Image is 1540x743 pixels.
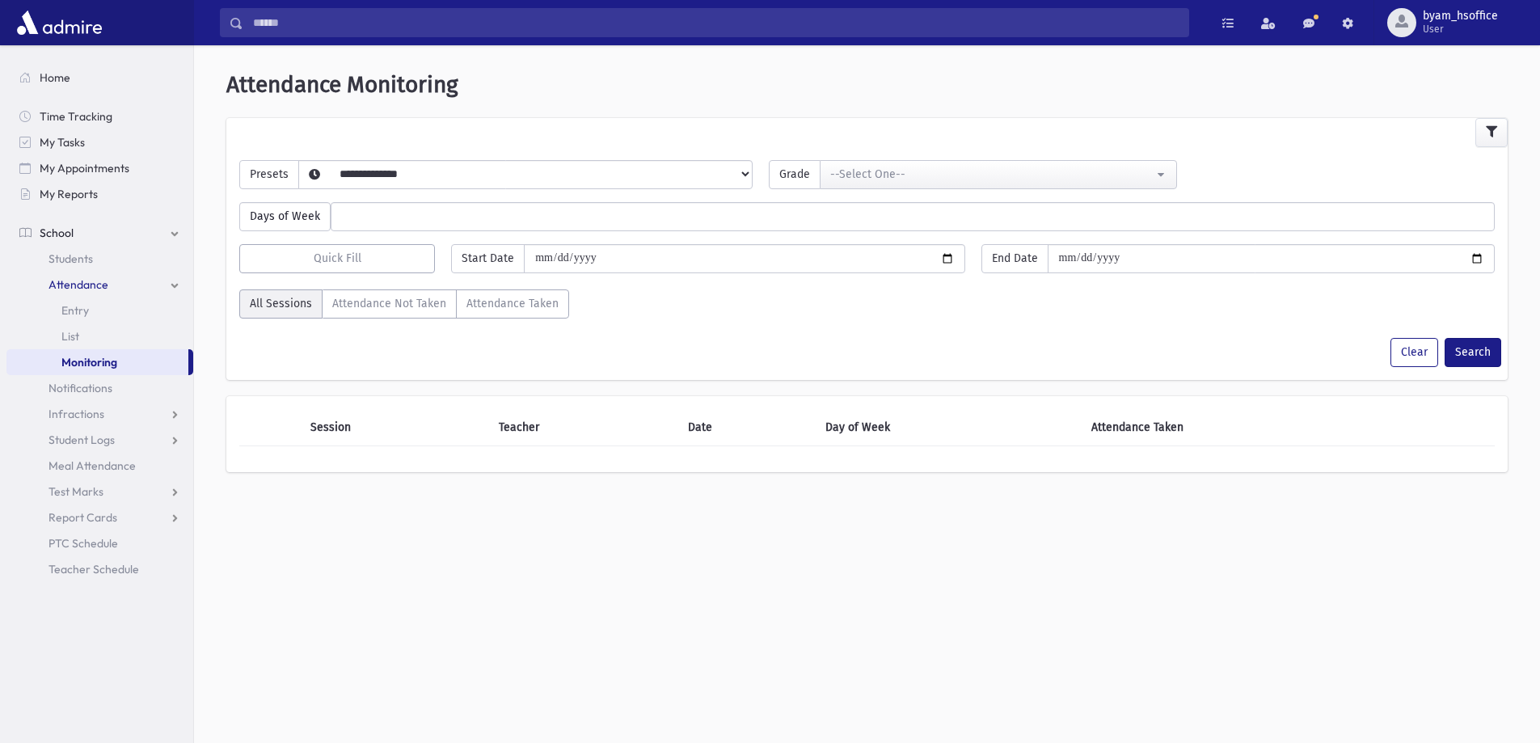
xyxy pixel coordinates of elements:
button: Clear [1390,338,1438,367]
a: Notifications [6,375,193,401]
a: Report Cards [6,504,193,530]
a: School [6,220,193,246]
a: PTC Schedule [6,530,193,556]
span: Grade [769,160,821,189]
span: Time Tracking [40,109,112,124]
div: AttTaken [239,289,569,325]
span: Meal Attendance [49,458,136,473]
a: Infractions [6,401,193,427]
th: Day of Week [816,409,1081,446]
a: Teacher Schedule [6,556,193,582]
a: Time Tracking [6,103,193,129]
span: My Appointments [40,161,129,175]
a: Meal Attendance [6,453,193,479]
span: Report Cards [49,510,117,525]
span: My Tasks [40,135,85,150]
button: Quick Fill [239,244,435,273]
a: Attendance [6,272,193,298]
div: --Select One-- [830,166,1153,183]
span: End Date [981,244,1048,273]
span: User [1423,23,1498,36]
span: Student Logs [49,433,115,447]
span: Attendance [49,277,108,292]
span: Presets [239,160,299,189]
a: My Appointments [6,155,193,181]
th: Date [678,409,816,446]
a: Test Marks [6,479,193,504]
label: Attendance Not Taken [322,289,457,319]
span: byam_hsoffice [1423,10,1498,23]
input: Search [243,8,1188,37]
span: Test Marks [49,484,103,499]
th: Session [301,409,490,446]
a: List [6,323,193,349]
span: Entry [61,303,89,318]
button: --Select One-- [820,160,1176,189]
span: Home [40,70,70,85]
span: Start Date [451,244,525,273]
span: PTC Schedule [49,536,118,551]
a: Student Logs [6,427,193,453]
span: School [40,226,74,240]
a: My Tasks [6,129,193,155]
th: Attendance Taken [1082,409,1434,446]
span: Students [49,251,93,266]
span: Infractions [49,407,104,421]
a: My Reports [6,181,193,207]
button: Search [1445,338,1501,367]
th: Teacher [489,409,678,446]
span: Notifications [49,381,112,395]
span: Attendance Monitoring [226,71,458,98]
img: AdmirePro [13,6,106,39]
a: Home [6,65,193,91]
span: Days of Week [239,202,331,231]
span: Monitoring [61,355,117,369]
label: Attendance Taken [456,289,569,319]
a: Students [6,246,193,272]
span: List [61,329,79,344]
a: Entry [6,298,193,323]
span: Quick Fill [314,251,361,265]
label: All Sessions [239,289,323,319]
span: My Reports [40,187,98,201]
a: Monitoring [6,349,188,375]
span: Teacher Schedule [49,562,139,576]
